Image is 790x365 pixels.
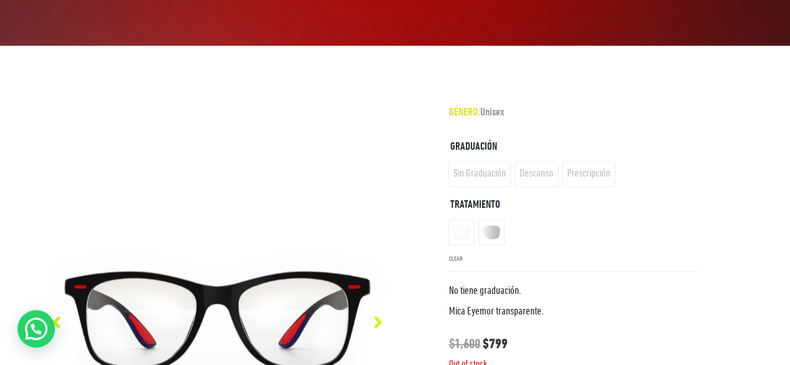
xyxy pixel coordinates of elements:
[373,313,383,332] span: Next slide
[449,338,480,352] bdi: 1,600
[483,338,489,352] span: $
[449,248,463,271] a: Clear
[449,338,455,352] span: $
[449,159,698,189] ul: Graduación
[450,194,500,217] label: Tratamiento
[449,107,480,119] span: GÉNERO:
[449,281,698,323] p: No tiene graduación. Mica Eyemor transparente.
[52,313,61,332] span: Previous slide
[483,338,508,352] bdi: 799
[449,217,698,247] ul: Tratamiento
[450,136,497,158] label: Graduación
[449,105,698,121] p: Unisex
